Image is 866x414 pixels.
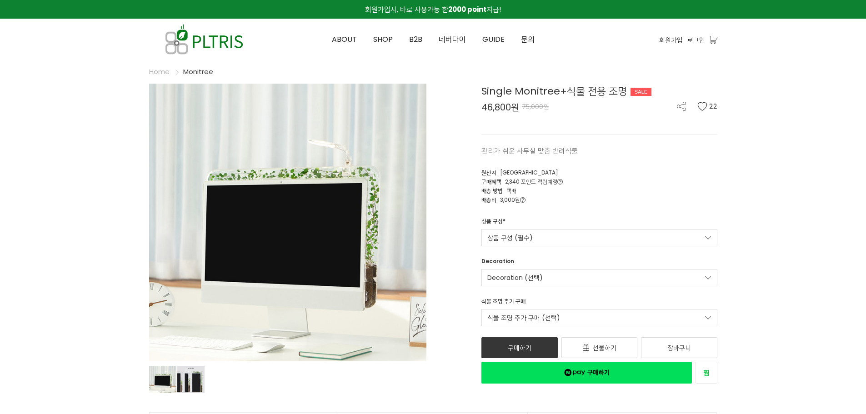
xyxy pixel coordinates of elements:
[481,257,514,269] div: Decoration
[332,34,357,45] span: ABOUT
[481,178,501,185] span: 구매혜택
[513,19,543,60] a: 문의
[631,88,651,96] div: SALE
[409,34,422,45] span: B2B
[500,169,558,176] span: [GEOGRAPHIC_DATA]
[183,67,213,76] a: Monitree
[521,34,535,45] span: 문의
[149,67,170,76] a: Home
[481,196,496,204] span: 배송비
[481,103,519,112] span: 46,800원
[481,84,717,99] div: Single Monitree+식물 전용 조명
[481,229,717,246] a: 상품 구성 (필수)
[697,102,717,111] button: 22
[365,5,501,14] span: 회원가입시, 바로 사용가능 한 지급!
[448,5,486,14] strong: 2000 point
[522,102,549,111] span: 75,000원
[481,169,496,176] span: 원산지
[506,187,516,195] span: 택배
[481,297,526,309] div: 식물 조명 추가 구매
[481,337,558,358] a: 구매하기
[659,35,683,45] a: 회원가입
[641,337,717,358] a: 장바구니
[439,34,466,45] span: 네버다이
[505,178,563,185] span: 2,340 포인트 적립예정
[500,196,526,204] span: 3,000원
[481,145,717,156] p: 관리가 쉬운 사무실 맞춤 반려식물
[481,309,717,326] a: 식물 조명 추가 구매 (선택)
[561,337,638,358] a: 선물하기
[324,19,365,60] a: ABOUT
[482,34,505,45] span: GUIDE
[481,217,506,229] div: 상품 구성
[481,362,692,384] a: 새창
[696,362,717,384] a: 새창
[373,34,393,45] span: SHOP
[709,102,717,111] span: 22
[365,19,401,60] a: SHOP
[430,19,474,60] a: 네버다이
[481,187,503,195] span: 배송 방법
[481,269,717,286] a: Decoration (선택)
[593,343,616,352] span: 선물하기
[401,19,430,60] a: B2B
[687,35,705,45] a: 로그인
[474,19,513,60] a: GUIDE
